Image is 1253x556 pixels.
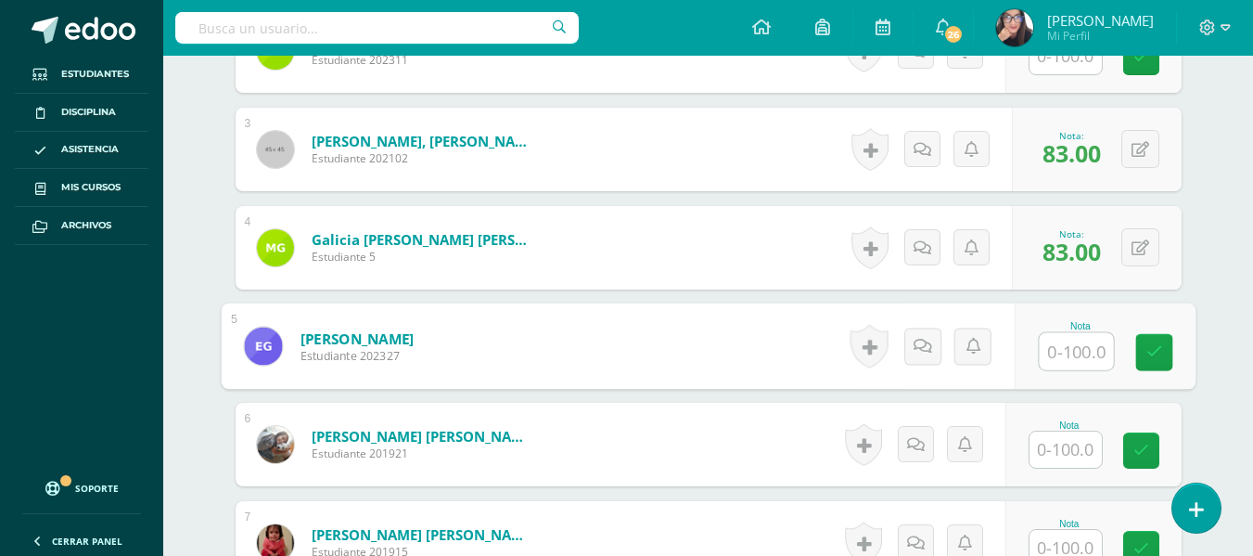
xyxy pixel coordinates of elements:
[1042,236,1101,267] span: 83.00
[996,9,1033,46] img: a4949280c3544943337a6bdfbeb60e76.png
[61,180,121,195] span: Mis cursos
[312,446,534,461] span: Estudiante 201921
[312,230,534,249] a: Galicia [PERSON_NAME] [PERSON_NAME]
[61,67,129,82] span: Estudiantes
[15,132,148,170] a: Asistencia
[257,229,294,266] img: 71a21efc23badbaf83bde8cf83a7ebc8.png
[300,348,414,365] span: Estudiante 202327
[1047,11,1154,30] span: [PERSON_NAME]
[61,142,119,157] span: Asistencia
[943,24,964,45] span: 26
[1047,28,1154,44] span: Mi Perfil
[1042,137,1101,169] span: 83.00
[312,525,534,544] a: [PERSON_NAME] [PERSON_NAME]
[15,169,148,207] a: Mis cursos
[257,426,294,463] img: 3ffae73ef3ffb41c1e736c78b26b79f5.png
[22,463,141,509] a: Soporte
[52,535,122,548] span: Cerrar panel
[300,329,414,348] a: [PERSON_NAME]
[312,52,534,68] span: Estudiante 202311
[312,132,534,150] a: [PERSON_NAME], [PERSON_NAME]
[1029,519,1110,529] div: Nota
[15,94,148,132] a: Disciplina
[312,427,534,446] a: [PERSON_NAME] [PERSON_NAME]
[15,207,148,245] a: Archivos
[1029,38,1102,74] input: 0-100.0
[1042,129,1101,142] div: Nota:
[312,249,534,265] span: Estudiante 5
[175,12,579,44] input: Busca un usuario...
[61,105,116,120] span: Disciplina
[257,131,294,168] img: 45x45
[75,482,119,495] span: Soporte
[1038,321,1122,331] div: Nota
[61,218,111,233] span: Archivos
[312,150,534,166] span: Estudiante 202102
[1042,227,1101,240] div: Nota:
[15,56,148,94] a: Estudiantes
[1029,420,1110,431] div: Nota
[1039,333,1113,370] input: 0-100.0
[1029,432,1102,468] input: 0-100.0
[244,327,282,365] img: 4861cc4abc618282893da4d5b9ceb453.png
